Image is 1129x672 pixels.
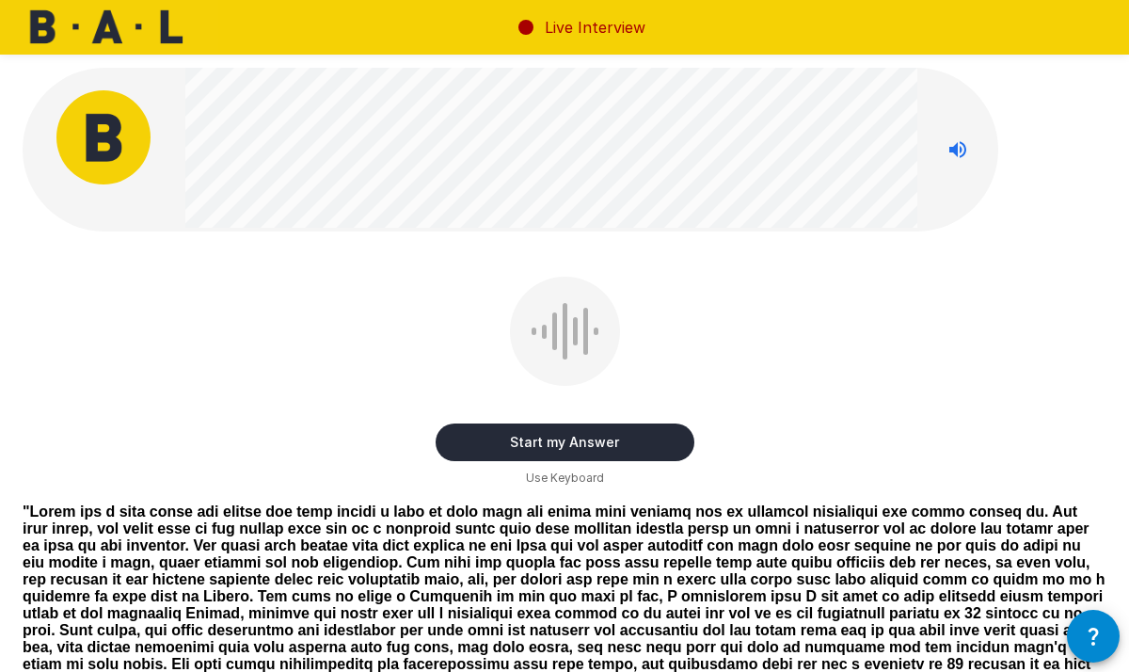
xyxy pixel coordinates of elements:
[939,131,977,168] button: Stop reading questions aloud
[436,424,694,461] button: Start my Answer
[56,90,151,184] img: bal_avatar.png
[545,16,645,39] p: Live Interview
[526,469,604,488] span: Use Keyboard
